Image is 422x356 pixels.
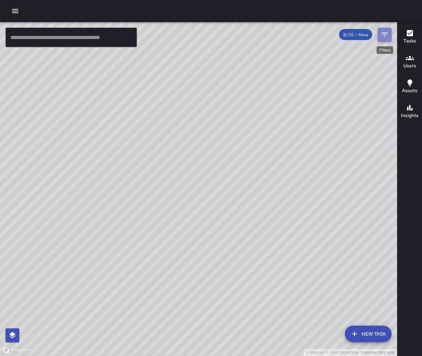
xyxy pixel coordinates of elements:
button: Users [397,50,422,75]
button: Filters [378,28,392,41]
button: Tasks [397,25,422,50]
button: New Task [345,326,392,342]
h6: Users [403,62,416,70]
h6: Tasks [403,37,416,45]
button: Assets [397,75,422,99]
h6: Insights [401,112,419,119]
button: Insights [397,99,422,124]
h6: Assets [402,87,418,95]
span: 8/26 — Now [339,32,372,38]
div: Filters [377,46,393,54]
